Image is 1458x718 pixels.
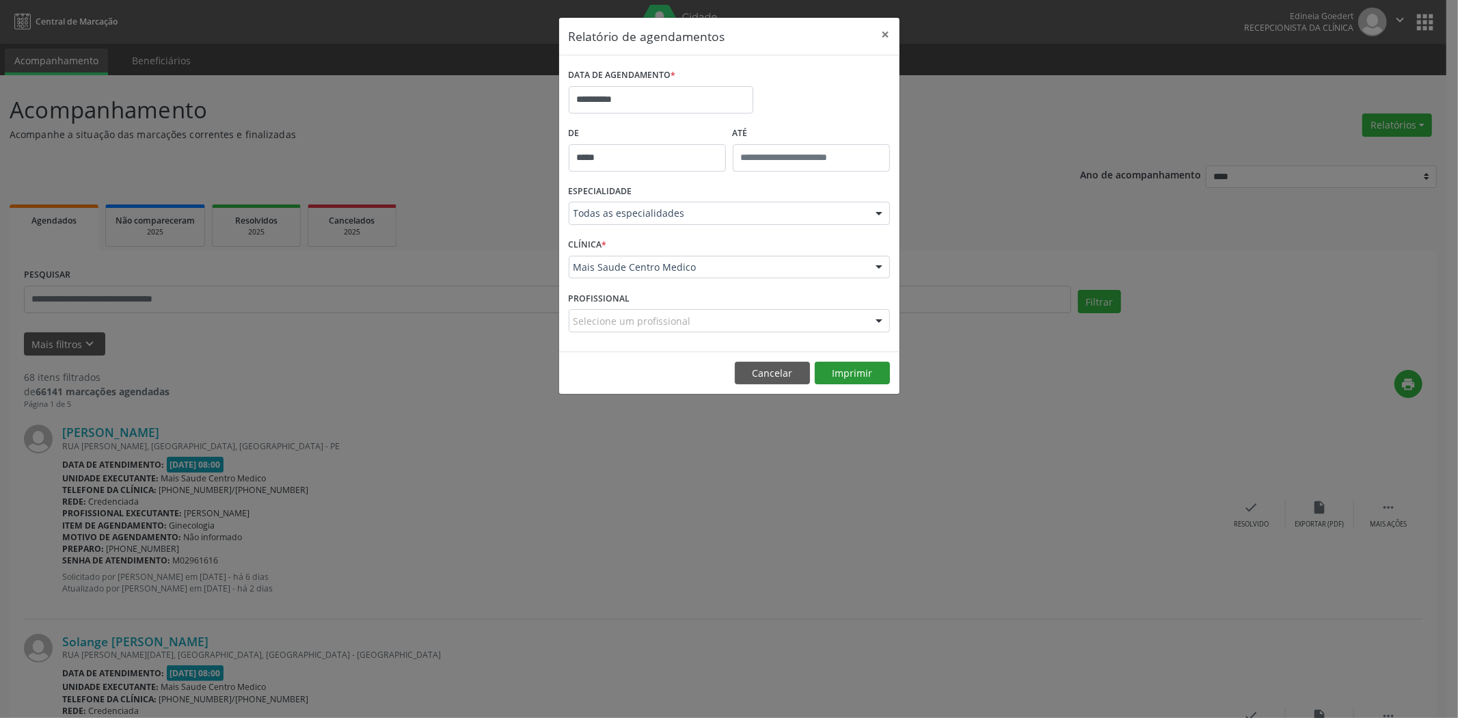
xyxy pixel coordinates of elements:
label: ESPECIALIDADE [569,181,632,202]
label: DATA DE AGENDAMENTO [569,65,676,86]
label: PROFISSIONAL [569,288,630,309]
span: Mais Saude Centro Medico [573,261,862,274]
span: Todas as especialidades [573,207,862,220]
label: ATÉ [733,123,890,144]
span: Selecione um profissional [573,314,691,328]
button: Cancelar [735,362,810,385]
h5: Relatório de agendamentos [569,27,725,45]
button: Close [872,18,900,51]
label: CLÍNICA [569,235,607,256]
label: De [569,123,726,144]
button: Imprimir [815,362,890,385]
